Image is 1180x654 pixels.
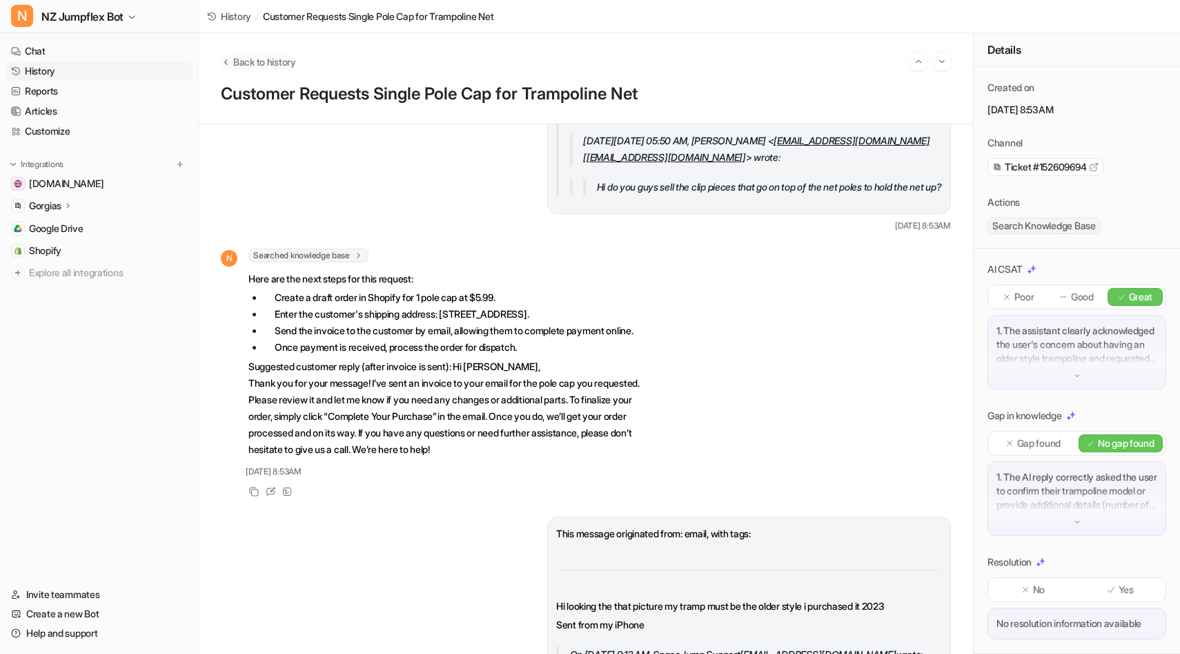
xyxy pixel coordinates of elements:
[583,133,942,166] p: [DATE][DATE] 05:50 AM, [PERSON_NAME] < [ ]> wrote:
[987,218,1101,234] span: Search Knowledge Base
[937,55,947,68] img: Next session
[1072,517,1082,527] img: down-arrow
[6,241,193,260] a: ShopifyShopify
[1005,160,1086,174] span: Ticket #152609694
[909,52,927,70] button: Go to previous session
[6,61,193,81] a: History
[29,244,61,258] span: Shopify
[6,81,193,101] a: Reports
[597,179,942,195] p: Hi do you guys sell the clip pieces that go on top of the net poles to hold the net up?
[11,266,25,280] img: explore all integrations
[255,9,259,23] span: /
[987,409,1062,423] p: Gap in knowledge
[6,157,68,171] button: Integrations
[233,55,296,69] span: Back to history
[175,160,185,169] img: menu_add.svg
[987,103,1166,117] p: [DATE] 8:53AM
[221,55,296,69] button: Back to history
[992,160,1099,174] a: Ticket #152609694
[6,41,193,61] a: Chat
[6,604,193,624] a: Create a new Bot
[996,470,1157,512] p: 1. The AI reply correctly asked the user to confirm their trampoline model or provide additional ...
[221,250,237,267] span: N
[6,585,193,604] a: Invite teammates
[914,55,923,68] img: Previous session
[974,33,1180,67] div: Details
[221,84,951,104] h1: Customer Requests Single Pole Cap for Trampoline Net
[6,624,193,643] a: Help and support
[987,136,1023,150] p: Channel
[29,222,83,235] span: Google Drive
[1017,436,1061,450] p: Gap found
[895,220,951,232] span: [DATE] 8:53AM
[248,249,368,262] span: Searched knowledge base
[246,465,302,478] span: [DATE] 8:53AM
[264,289,652,306] li: Create a draft order in Shopify for 1 pole cap at $5.99.
[14,247,22,255] img: Shopify
[6,122,193,141] a: Customize
[1098,436,1154,450] p: No gap found
[987,195,1020,209] p: Actions
[21,159,63,170] p: Integrations
[29,199,61,213] p: Gorgias
[14,202,22,210] img: Gorgias
[996,617,1157,631] p: No resolution information available
[264,339,652,356] li: Once payment is received, process the order for dispatch.
[556,598,942,615] p: Hi looking the that picture my tramp must be the older style i purchased it 2023
[587,151,743,163] a: [EMAIL_ADDRESS][DOMAIN_NAME]
[207,9,251,23] a: History
[6,102,193,121] a: Articles
[6,174,193,193] a: www.jumpflex.co.nz[DOMAIN_NAME]
[11,5,33,27] span: N
[1014,290,1034,304] p: Poor
[264,323,652,339] li: Send the invoice to the customer by email, allowing them to complete payment online.
[14,180,22,188] img: www.jumpflex.co.nz
[221,9,251,23] span: History
[248,358,652,458] p: Suggested customer reply (after invoice is sent): Hi [PERSON_NAME], Thank you for your message! I...
[29,177,104,191] span: [DOMAIN_NAME]
[29,262,187,284] span: Explore all integrations
[933,52,951,70] button: Go to next session
[992,162,1002,172] img: gorgias
[1119,583,1134,597] p: Yes
[248,271,652,287] p: Here are the next steps for this request:
[774,135,930,146] a: [EMAIL_ADDRESS][DOMAIN_NAME]
[1072,371,1082,381] img: down-arrow
[1071,290,1094,304] p: Good
[987,81,1034,95] p: Created on
[987,555,1032,569] p: Resolution
[987,262,1023,276] p: AI CSAT
[8,160,18,169] img: expand menu
[6,263,193,282] a: Explore all integrations
[1129,290,1153,304] p: Great
[14,224,22,233] img: Google Drive
[6,219,193,238] a: Google DriveGoogle Drive
[996,324,1157,365] p: 1. The assistant clearly acknowledged the user's concern about having an older style trampoline a...
[263,9,493,23] span: Customer Requests Single Pole Cap for Trampoline Net
[556,526,942,542] p: This message originated from: email, with tags:
[264,306,652,323] li: Enter the customer's shipping address: [STREET_ADDRESS].
[41,7,124,26] span: NZ Jumpflex Bot
[1033,583,1045,597] p: No
[556,617,942,633] p: Sent from my iPhone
